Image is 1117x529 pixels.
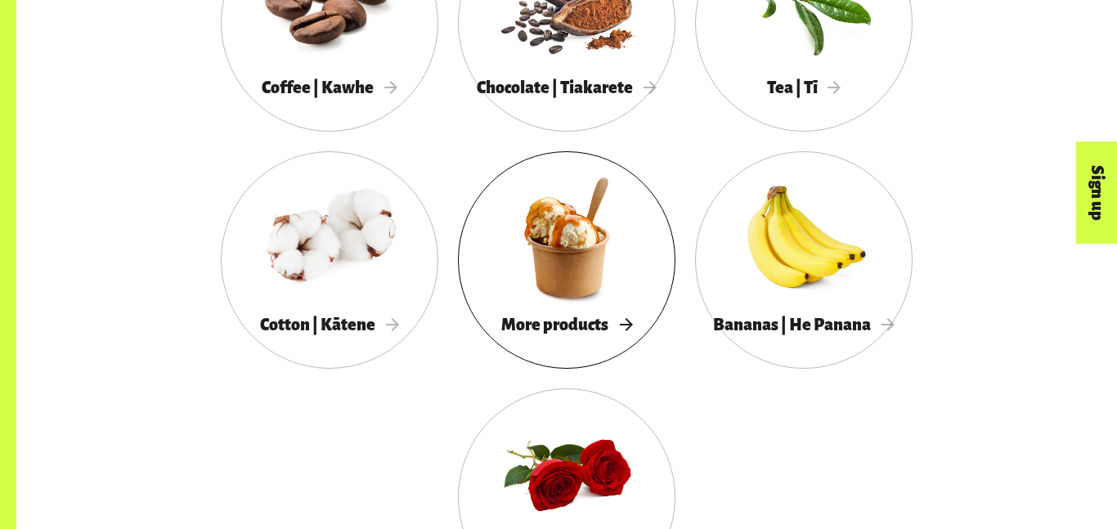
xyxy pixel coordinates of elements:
[477,78,657,96] span: Chocolate | Tiakarete
[262,78,397,96] span: Coffee | Kawhe
[501,316,632,334] span: More products
[260,316,399,334] span: Cotton | Kātene
[458,151,675,369] a: More products
[695,151,913,369] a: Bananas | He Panana
[221,151,438,369] a: Cotton | Kātene
[713,316,895,334] span: Bananas | He Panana
[767,78,841,96] span: Tea | Tī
